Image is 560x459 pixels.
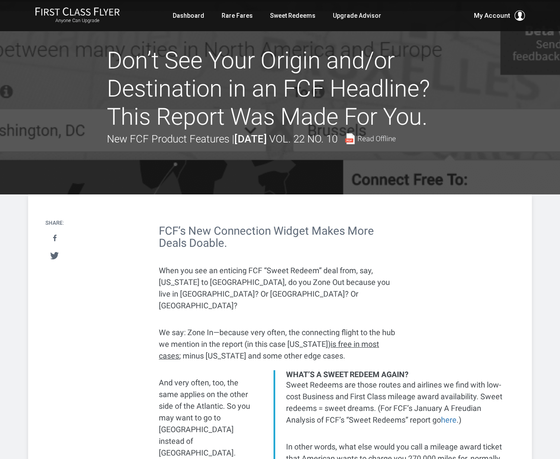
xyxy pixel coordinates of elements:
a: Sweet Redeems [270,8,315,23]
a: Share [46,230,64,246]
p: Sweet Redeems are those routes and airlines we find with low-cost Business and First Class mileag... [286,379,505,426]
h4: Share: [45,220,64,226]
a: Tweet [46,248,64,264]
h2: FCF’s New Connection Widget Makes More Deals Doable. [159,225,401,249]
h1: Don’t See Your Origin and/or Destination in an FCF Headline? This Report Was Made For You. [107,47,453,131]
span: My Account [474,10,510,21]
span: Vol. 22 No. 10 [269,133,338,145]
a: Rare Fares [222,8,253,23]
span: Read Offline [357,135,396,142]
img: pdf-file.svg [344,133,355,144]
a: First Class FlyerAnyone Can Upgrade [35,7,120,24]
a: here [441,415,457,424]
div: What’s a Sweet Redeem Again? [286,370,505,379]
div: New FCF Product Features | [107,131,396,147]
strong: [DATE] [234,133,267,145]
a: Upgrade Advisor [333,8,381,23]
u: is free in most cases [159,339,379,360]
p: When you see an enticing FCF “Sweet Redeem” deal from, say, [US_STATE] to [GEOGRAPHIC_DATA], do y... [159,265,401,311]
img: First Class Flyer [35,7,120,16]
p: We say: Zone In—because very often, the connecting flight to the hub we mention in the report (in... [159,326,401,362]
button: My Account [474,10,525,21]
a: Read Offline [344,133,396,144]
small: Anyone Can Upgrade [35,18,120,24]
a: Dashboard [173,8,204,23]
